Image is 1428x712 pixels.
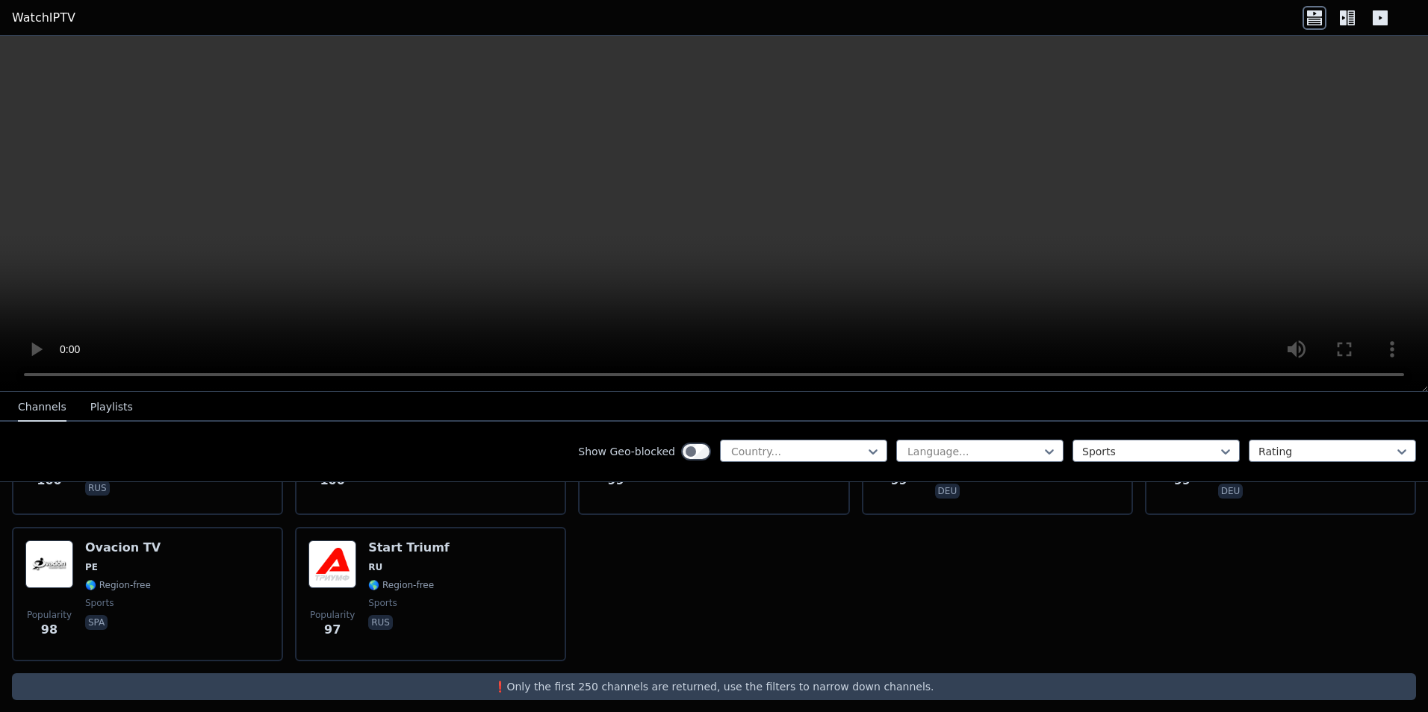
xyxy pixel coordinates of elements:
label: Show Geo-blocked [578,444,675,459]
span: Popularity [310,609,355,621]
span: 97 [324,621,341,639]
span: sports [85,597,114,609]
p: spa [85,615,108,630]
p: ❗️Only the first 250 channels are returned, use the filters to narrow down channels. [18,679,1410,694]
span: sports [368,597,397,609]
span: 🌎 Region-free [85,579,151,591]
span: PE [85,561,98,573]
span: Popularity [27,609,72,621]
p: rus [85,481,110,496]
p: rus [368,615,393,630]
img: Ovacion TV [25,540,73,588]
h6: Ovacion TV [85,540,161,555]
a: WatchIPTV [12,9,75,27]
span: 98 [41,621,58,639]
img: Start Triumf [308,540,356,588]
button: Channels [18,393,66,422]
span: RU [368,561,382,573]
p: deu [1218,484,1244,499]
span: 🌎 Region-free [368,579,434,591]
p: deu [935,484,960,499]
h6: Start Triumf [368,540,450,555]
button: Playlists [90,393,133,422]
